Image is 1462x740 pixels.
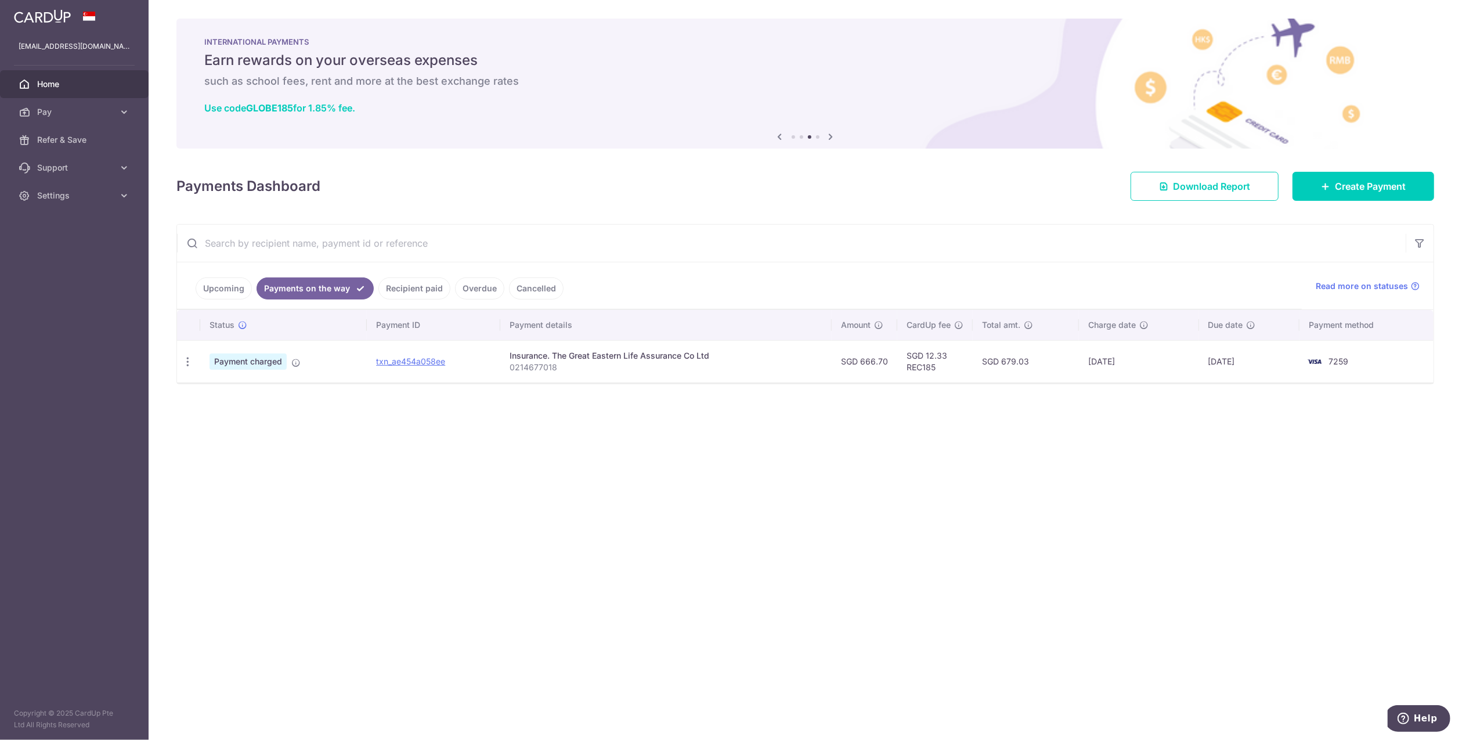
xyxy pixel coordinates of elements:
[204,37,1406,46] p: INTERNATIONAL PAYMENTS
[367,310,500,340] th: Payment ID
[196,277,252,299] a: Upcoming
[510,362,823,373] p: 0214677018
[1079,340,1199,382] td: [DATE]
[204,102,355,114] a: Use codeGLOBE185for 1.85% fee.
[176,19,1434,149] img: International Payment Banner
[177,225,1406,262] input: Search by recipient name, payment id or reference
[832,340,897,382] td: SGD 666.70
[1173,179,1250,193] span: Download Report
[1208,319,1243,331] span: Due date
[1316,280,1408,292] span: Read more on statuses
[210,319,234,331] span: Status
[257,277,374,299] a: Payments on the way
[455,277,504,299] a: Overdue
[37,106,114,118] span: Pay
[204,74,1406,88] h6: such as school fees, rent and more at the best exchange rates
[37,134,114,146] span: Refer & Save
[176,176,320,197] h4: Payments Dashboard
[37,78,114,90] span: Home
[1299,310,1434,340] th: Payment method
[1388,705,1450,734] iframe: Opens a widget where you can find more information
[246,102,293,114] b: GLOBE185
[509,277,564,299] a: Cancelled
[973,340,1078,382] td: SGD 679.03
[37,190,114,201] span: Settings
[204,51,1406,70] h5: Earn rewards on your overseas expenses
[37,162,114,174] span: Support
[1199,340,1299,382] td: [DATE]
[510,350,823,362] div: Insurance. The Great Eastern Life Assurance Co Ltd
[500,310,832,340] th: Payment details
[210,353,287,370] span: Payment charged
[19,41,130,52] p: [EMAIL_ADDRESS][DOMAIN_NAME]
[982,319,1020,331] span: Total amt.
[841,319,871,331] span: Amount
[14,9,71,23] img: CardUp
[897,340,973,382] td: SGD 12.33 REC185
[1329,356,1348,366] span: 7259
[378,277,450,299] a: Recipient paid
[1303,355,1326,369] img: Bank Card
[907,319,951,331] span: CardUp fee
[1335,179,1406,193] span: Create Payment
[376,356,445,366] a: txn_ae454a058ee
[1316,280,1420,292] a: Read more on statuses
[1131,172,1279,201] a: Download Report
[1293,172,1434,201] a: Create Payment
[1088,319,1136,331] span: Charge date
